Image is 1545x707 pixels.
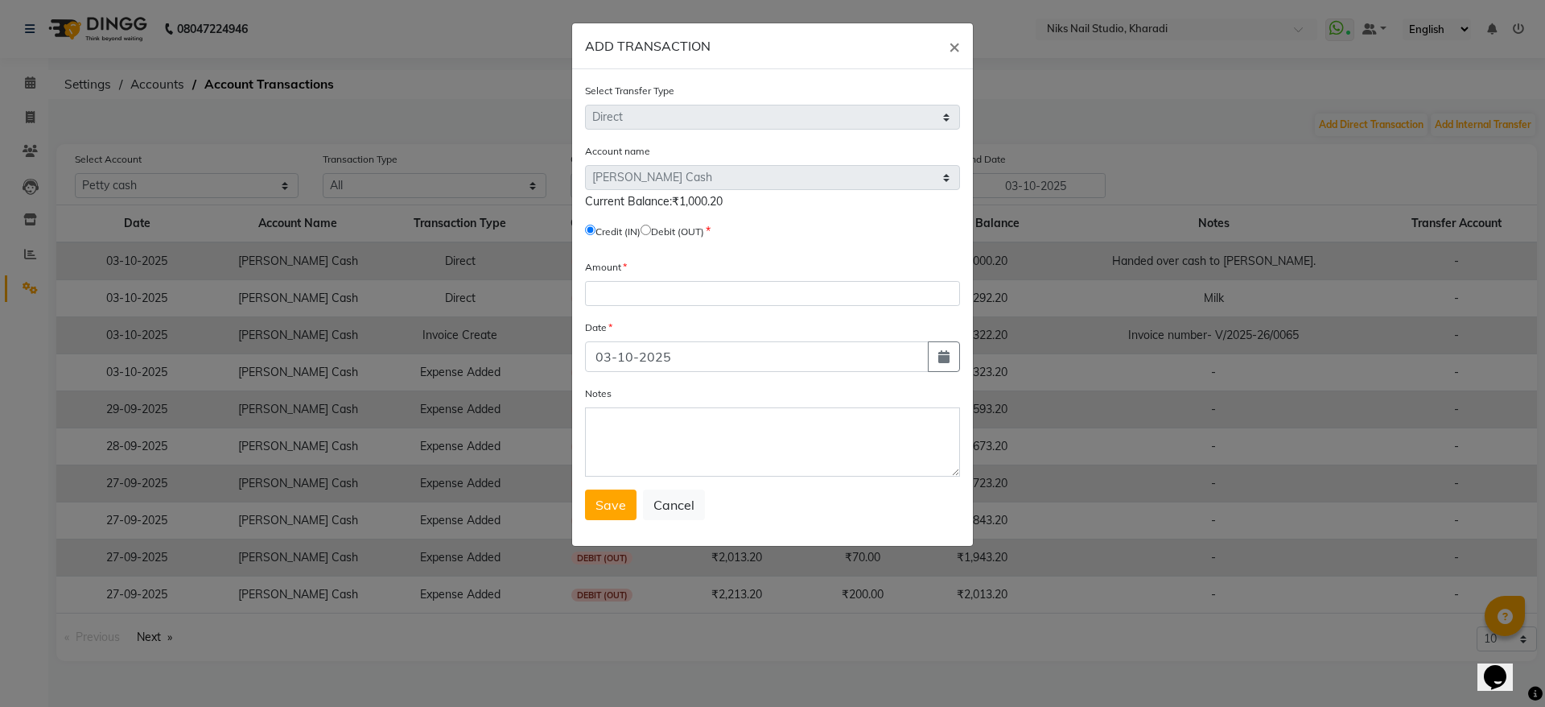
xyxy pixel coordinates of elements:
label: Amount [585,260,627,275]
iframe: chat widget [1477,643,1529,691]
span: Current Balance:₹1,000.20 [585,194,723,209]
button: Cancel [643,490,705,520]
button: Close [936,23,973,68]
label: Date [585,320,612,335]
label: Credit (IN) [595,225,641,239]
label: Debit (OUT) [651,225,704,239]
span: × [949,34,960,58]
label: Account name [585,144,650,159]
h6: ADD TRANSACTION [585,36,711,56]
label: Notes [585,387,612,401]
span: Save [595,497,626,513]
label: Select Transfer Type [585,84,674,98]
button: Save [585,490,637,520]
